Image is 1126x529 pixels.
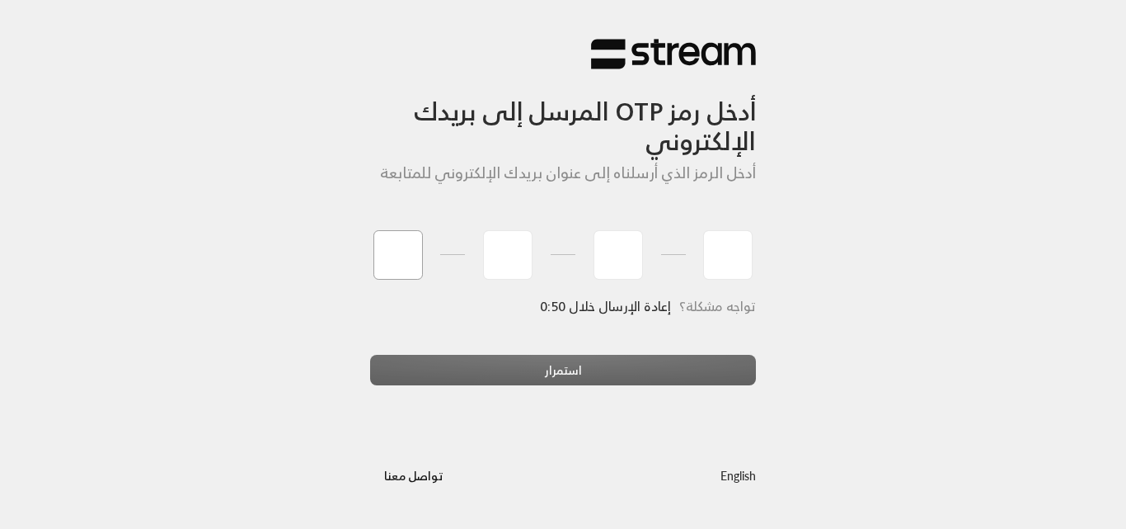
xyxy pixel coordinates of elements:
span: تواجه مشكلة؟ [679,295,756,318]
button: تواصل معنا [370,461,457,491]
a: English [720,461,756,491]
span: إعادة الإرسال خلال 0:50 [541,295,671,318]
a: تواصل معنا [370,465,457,486]
img: Stream Logo [591,38,756,70]
h5: أدخل الرمز الذي أرسلناه إلى عنوان بريدك الإلكتروني للمتابعة [370,164,756,182]
h3: أدخل رمز OTP المرسل إلى بريدك الإلكتروني [370,70,756,157]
